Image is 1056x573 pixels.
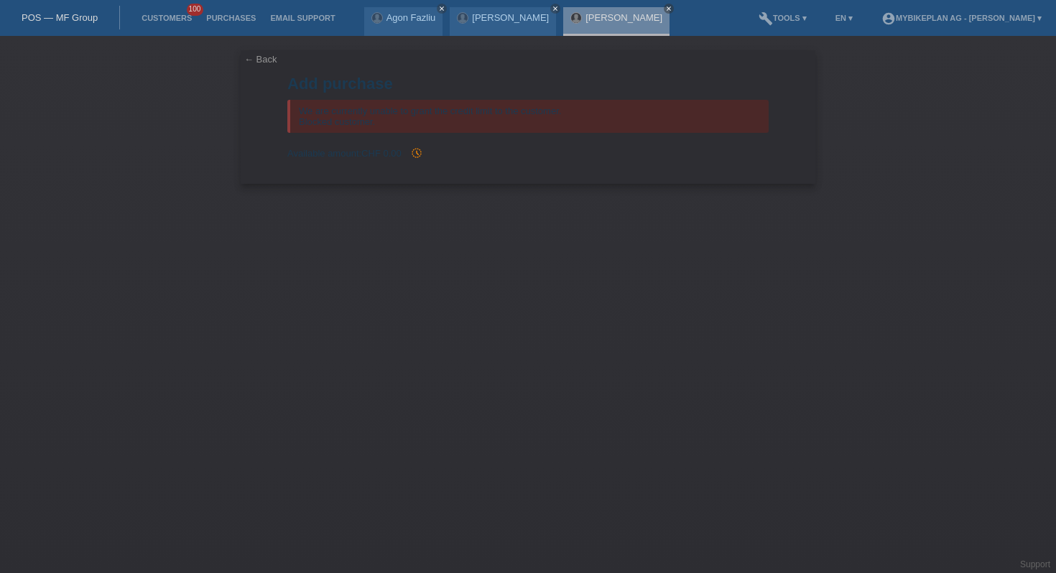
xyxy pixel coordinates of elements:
[1020,559,1050,569] a: Support
[472,12,549,23] a: [PERSON_NAME]
[550,4,560,14] a: close
[751,14,814,22] a: buildTools ▾
[187,4,204,16] span: 100
[386,12,436,23] a: Agon Fazliu
[759,11,773,26] i: build
[664,4,674,14] a: close
[287,147,769,159] div: Available amount:
[874,14,1049,22] a: account_circleMybikeplan AG - [PERSON_NAME] ▾
[263,14,342,22] a: Email Support
[828,14,860,22] a: EN ▾
[438,5,445,12] i: close
[244,54,277,65] a: ← Back
[404,148,422,159] span: Since the authorization, a purchase has been added, which influences a future authorization and t...
[199,14,263,22] a: Purchases
[22,12,98,23] a: POS — MF Group
[881,11,896,26] i: account_circle
[287,75,769,93] h1: Add purchase
[361,148,402,159] span: CHF 0.00
[411,147,422,159] i: history_toggle_off
[287,100,769,133] div: We are currently unable to grant the credit limit to the customer. Blocked customer.
[552,5,559,12] i: close
[585,12,662,23] a: [PERSON_NAME]
[665,5,672,12] i: close
[134,14,199,22] a: Customers
[437,4,447,14] a: close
